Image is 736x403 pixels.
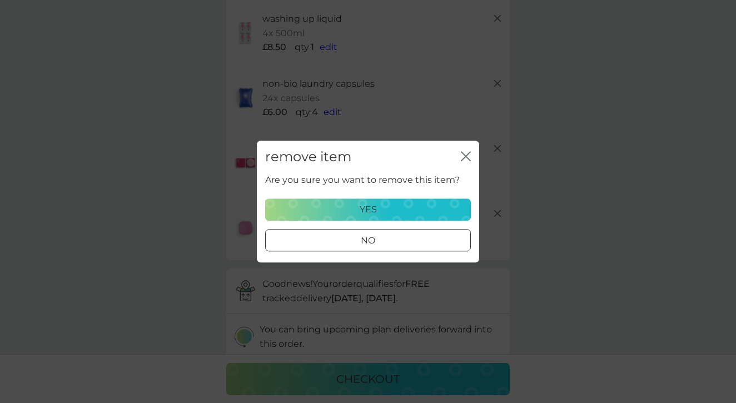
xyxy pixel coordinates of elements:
[461,151,471,163] button: close
[265,149,351,165] h2: remove item
[265,229,471,251] button: no
[265,198,471,221] button: yes
[360,202,377,217] p: yes
[265,173,460,188] p: Are you sure you want to remove this item?
[361,233,375,248] p: no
